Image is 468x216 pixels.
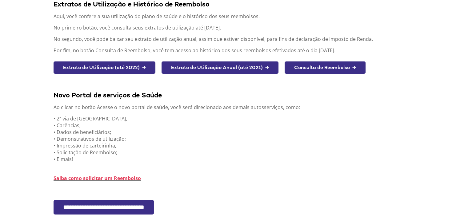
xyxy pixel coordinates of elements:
[54,175,141,182] a: Saiba como solicitar um Reembolso
[54,24,419,31] p: No primeiro botão, você consulta seus extratos de utilização até [DATE].
[162,61,278,74] a: Extrato de Utilização Anual (até 2021) →
[285,61,366,74] a: Consulta de Reembolso →
[54,36,419,42] p: No segundo, você pode baixar seu extrato de utilização anual, assim que estiver disponível, para ...
[54,13,419,20] p: Aqui, você confere a sua utilização do plano de saúde e o histórico dos seus reembolsos.
[54,91,419,99] div: Novo Portal de serviços de Saúde
[54,115,419,163] p: • 2ª via de [GEOGRAPHIC_DATA]; • Carências; • Dados de beneficiários; • Demonstrativos de utiliza...
[54,104,419,111] p: Ao clicar no botão Acesse o novo portal de saúde, você será direcionado aos demais autosserviços,...
[54,61,155,74] a: Extrato de Utilização (até 2022) →
[54,47,419,54] p: Por fim, no botão Consulta de Reembolso, você tem acesso ao histórico dos seus reembolsos efetiva...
